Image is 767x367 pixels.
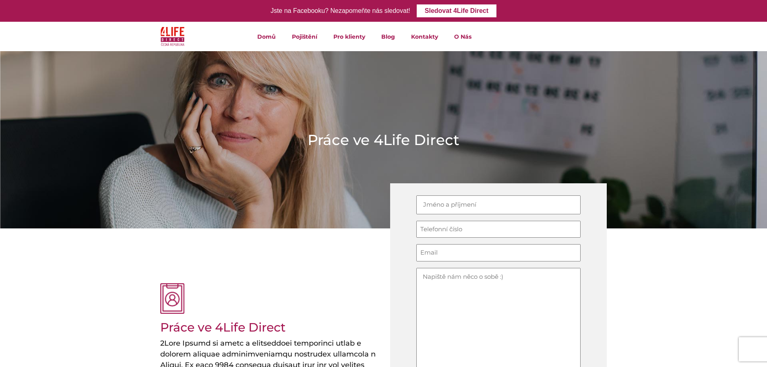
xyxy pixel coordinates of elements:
[403,22,446,51] a: Kontakty
[416,244,581,261] input: Email
[161,25,185,48] img: 4Life Direct Česká republika logo
[308,130,459,150] h1: Práce ve 4Life Direct
[417,4,496,17] a: Sledovat 4Life Direct
[416,195,581,214] input: Jméno a příjmení
[373,22,403,51] a: Blog
[249,22,284,51] a: Domů
[271,5,410,17] div: Jste na Facebooku? Nezapomeňte nás sledovat!
[416,221,581,238] input: Telefonní číslo
[160,283,184,314] img: osobní profil růžová ikona
[160,320,334,335] h2: Práce ve 4Life Direct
